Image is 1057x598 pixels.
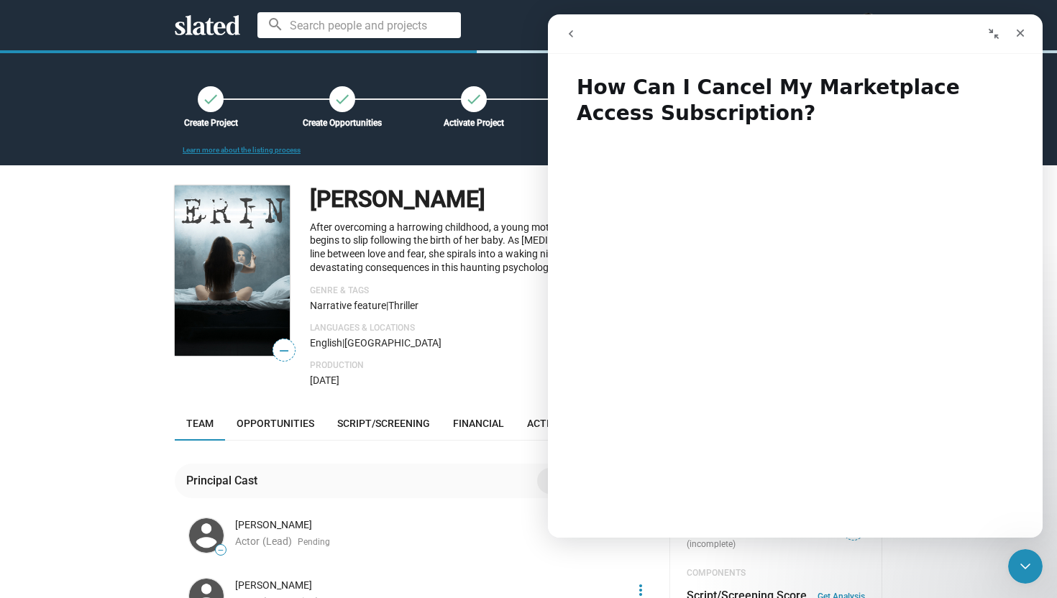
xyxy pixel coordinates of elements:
span: Actor [235,535,260,547]
div: COMPONENTS [687,568,865,579]
h1: [PERSON_NAME] [310,184,485,215]
span: Activity [527,418,572,429]
span: Script/Screening [337,418,430,429]
span: Thriller [388,300,418,311]
span: (incomplete) [687,539,738,549]
a: Team [175,406,225,441]
img: Lara McDonnell [189,518,224,553]
mat-icon: check [202,91,219,108]
span: Opportunities [237,418,314,429]
mat-icon: people [666,12,687,33]
img: David Byrne [859,13,877,30]
span: [DATE] [310,374,339,386]
div: Principal Cast [186,473,263,488]
span: | [342,337,344,349]
span: [GEOGRAPHIC_DATA] [344,337,441,349]
input: Search people and projects [257,12,461,38]
a: Activity [516,406,583,441]
a: Create Opportunities [329,86,355,112]
span: — [273,341,295,360]
div: Activate Project [426,118,521,128]
button: Activate Project [461,86,487,112]
button: Add cast [537,468,649,494]
div: Create Opportunities [295,118,390,128]
iframe: Intercom live chat [548,14,1043,538]
a: Script/Screening [326,406,441,441]
span: Narrative feature [310,300,386,311]
div: Create Project [163,118,258,128]
span: Team [186,418,214,429]
p: Languages & Locations [310,323,655,334]
p: After overcoming a harrowing childhood, a young mother’s grip on reality begins to slip following... [310,221,655,274]
span: — [216,546,226,554]
span: Financial [453,418,504,429]
a: Financial [441,406,516,441]
span: | [386,300,388,311]
a: Opportunities [225,406,326,441]
p: Genre & Tags [310,285,655,297]
img: ERIN [175,185,290,356]
span: Pending [298,537,330,548]
iframe: Intercom live chat [1008,549,1043,584]
mat-icon: check [465,91,482,108]
div: [PERSON_NAME] [235,518,623,532]
button: David ByrneMe [851,10,885,47]
mat-icon: view_list [716,12,737,33]
a: Learn more about the listing process [183,146,301,154]
span: (Lead) [262,535,292,547]
p: Production [310,360,655,372]
span: English [310,337,342,349]
mat-icon: check [334,91,351,108]
div: [PERSON_NAME] [235,579,623,592]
